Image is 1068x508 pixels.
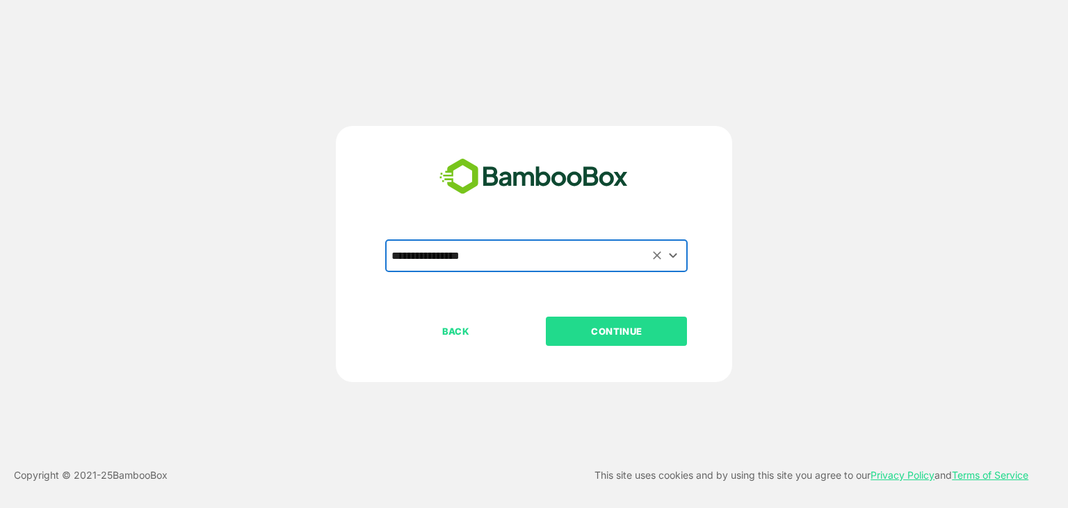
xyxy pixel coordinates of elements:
[385,317,526,346] button: BACK
[546,317,687,346] button: CONTINUE
[547,324,686,339] p: CONTINUE
[664,246,683,265] button: Open
[649,248,665,264] button: Clear
[594,467,1028,484] p: This site uses cookies and by using this site you agree to our and
[14,467,168,484] p: Copyright © 2021- 25 BambooBox
[952,469,1028,481] a: Terms of Service
[387,324,526,339] p: BACK
[432,154,636,200] img: bamboobox
[871,469,934,481] a: Privacy Policy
